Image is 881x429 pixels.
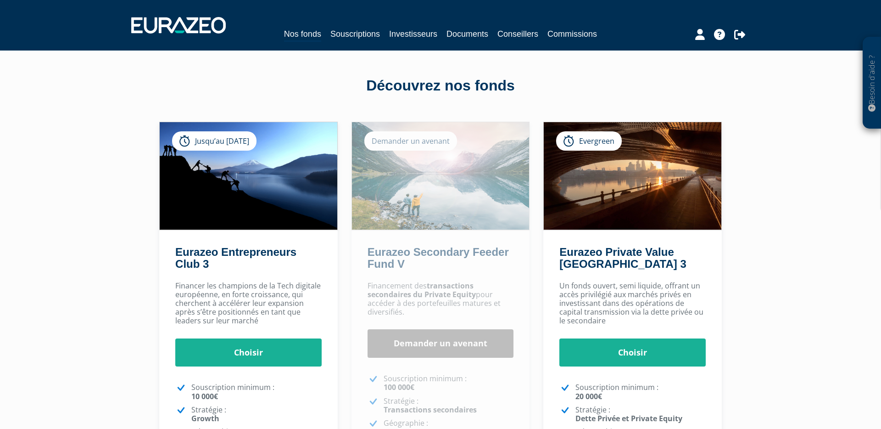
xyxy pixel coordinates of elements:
[368,282,514,317] p: Financement des pour accéder à des portefeuilles matures et diversifiés.
[575,406,706,423] p: Stratégie :
[191,391,218,401] strong: 10 000€
[497,28,538,40] a: Conseillers
[191,413,219,423] strong: Growth
[575,383,706,401] p: Souscription minimum :
[867,42,877,124] p: Besoin d'aide ?
[284,28,321,42] a: Nos fonds
[559,282,706,326] p: Un fonds ouvert, semi liquide, offrant un accès privilégié aux marchés privés en investissant dan...
[368,246,509,270] a: Eurazeo Secondary Feeder Fund V
[191,383,322,401] p: Souscription minimum :
[131,17,226,34] img: 1732889491-logotype_eurazeo_blanc_rvb.png
[368,329,514,358] a: Demander un avenant
[364,131,457,151] div: Demander un avenant
[384,374,514,392] p: Souscription minimum :
[175,339,322,367] a: Choisir
[175,282,322,326] p: Financer les champions de la Tech digitale européenne, en forte croissance, qui cherchent à accél...
[179,75,702,96] div: Découvrez nos fonds
[575,413,682,423] strong: Dette Privée et Private Equity
[389,28,437,40] a: Investisseurs
[559,246,686,270] a: Eurazeo Private Value [GEOGRAPHIC_DATA] 3
[544,122,721,230] img: Eurazeo Private Value Europe 3
[368,281,476,299] strong: transactions secondaires du Private Equity
[384,397,514,414] p: Stratégie :
[559,339,706,367] a: Choisir
[330,28,380,40] a: Souscriptions
[172,131,256,151] div: Jusqu’au [DATE]
[446,28,488,40] a: Documents
[547,28,597,40] a: Commissions
[160,122,337,230] img: Eurazeo Entrepreneurs Club 3
[352,122,530,230] img: Eurazeo Secondary Feeder Fund V
[175,246,296,270] a: Eurazeo Entrepreneurs Club 3
[191,406,322,423] p: Stratégie :
[575,391,602,401] strong: 20 000€
[384,405,477,415] strong: Transactions secondaires
[556,131,622,151] div: Evergreen
[384,382,414,392] strong: 100 000€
